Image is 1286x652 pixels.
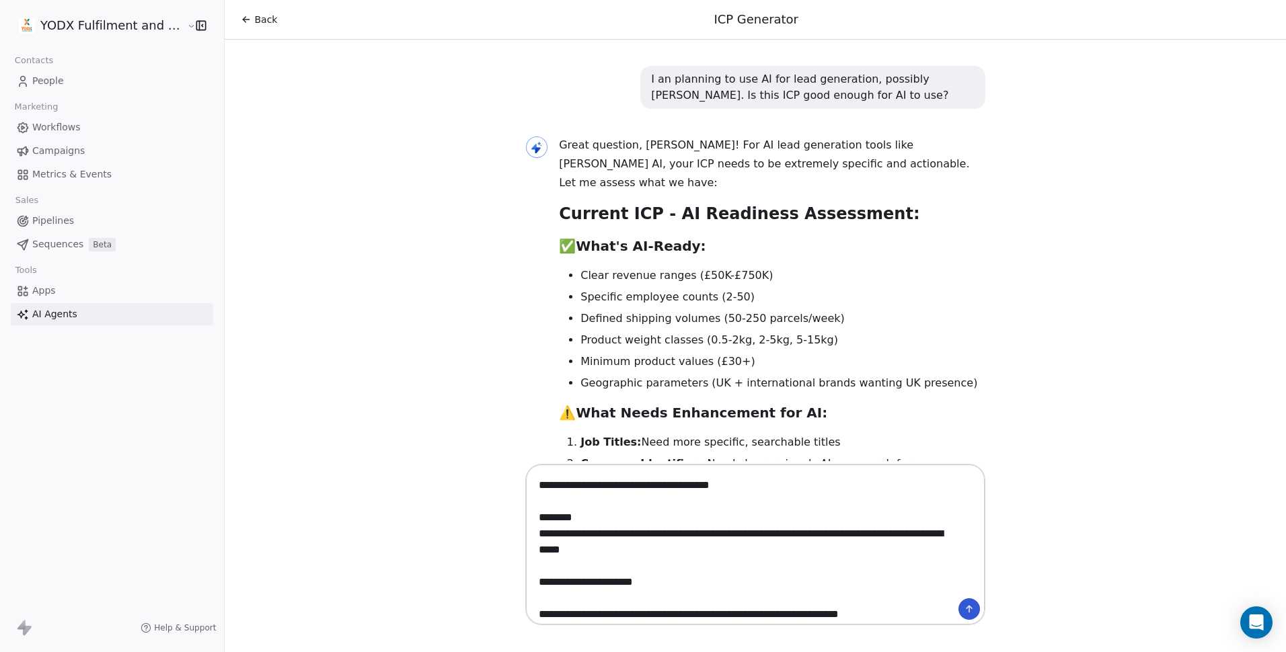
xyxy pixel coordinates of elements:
[580,436,641,448] strong: Job Titles:
[580,375,985,391] li: Geographic parameters (UK + international brands wanting UK presence)
[11,116,213,138] a: Workflows
[9,190,44,210] span: Sales
[576,405,827,421] strong: What Needs Enhancement for AI:
[580,268,985,284] li: Clear revenue ranges (£50K-£750K)
[9,50,59,71] span: Contacts
[11,163,213,186] a: Metrics & Events
[11,233,213,255] a: SequencesBeta
[141,622,216,633] a: Help & Support
[1240,606,1273,639] div: Open Intercom Messenger
[11,280,213,302] a: Apps
[154,622,216,633] span: Help & Support
[580,289,985,305] li: Specific employee counts (2-50)
[11,140,213,162] a: Campaigns
[580,456,985,472] li: Need clearer signals AI can search for
[576,238,706,254] strong: What's AI-Ready:
[559,402,985,423] h3: ⚠️
[32,284,56,298] span: Apps
[32,307,77,321] span: AI Agents
[254,13,277,26] span: Back
[9,97,64,117] span: Marketing
[32,144,85,158] span: Campaigns
[11,210,213,232] a: Pipelines
[32,120,81,134] span: Workflows
[32,74,64,88] span: People
[559,235,985,257] h3: ✅
[714,12,798,26] span: ICP Generator
[559,204,919,223] strong: Current ICP - AI Readiness Assessment:
[580,311,985,327] li: Defined shipping volumes (50-250 parcels/week)
[16,14,178,37] button: YODX Fulfilment and Logistics
[9,260,42,280] span: Tools
[580,457,707,470] strong: Company Identifiers:
[580,332,985,348] li: Product weight classes (0.5-2kg, 2-5kg, 5-15kg)
[40,17,184,34] span: YODX Fulfilment and Logistics
[651,71,975,104] div: I an planning to use AI for lead generation, possibly [PERSON_NAME]. Is this ICP good enough for ...
[89,238,116,251] span: Beta
[11,70,213,92] a: People
[32,167,112,181] span: Metrics & Events
[580,434,985,450] li: Need more specific, searchable titles
[32,214,74,228] span: Pipelines
[32,237,83,251] span: Sequences
[580,354,985,370] li: Minimum product values (£30+)
[559,136,985,192] p: Great question, [PERSON_NAME]! For AI lead generation tools like [PERSON_NAME] AI, your ICP needs...
[11,303,213,325] a: AI Agents
[19,17,35,34] img: YODX%20Logo-RGB%20Social.jpg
